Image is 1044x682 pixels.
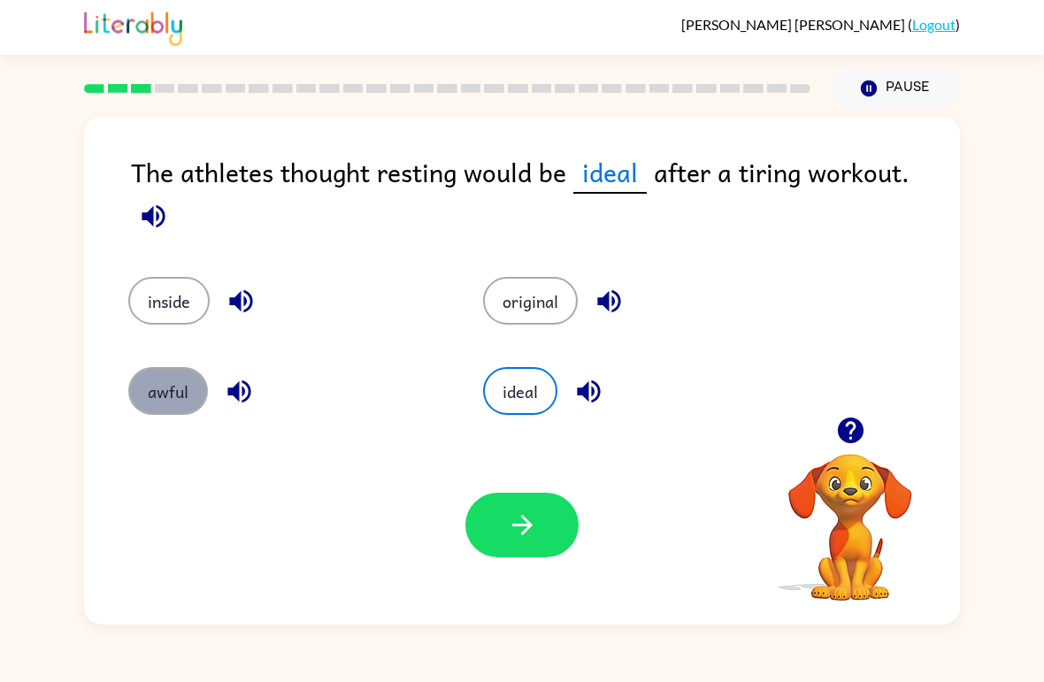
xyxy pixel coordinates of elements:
[681,16,960,33] div: ( )
[128,277,210,325] button: inside
[483,277,578,325] button: original
[131,152,960,241] div: The athletes thought resting would be after a tiring workout.
[128,367,208,415] button: awful
[483,367,557,415] button: ideal
[84,7,182,46] img: Literably
[762,426,939,603] video: Your browser must support playing .mp4 files to use Literably. Please try using another browser.
[832,68,960,109] button: Pause
[912,16,956,33] a: Logout
[681,16,908,33] span: [PERSON_NAME] [PERSON_NAME]
[573,152,647,194] span: ideal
